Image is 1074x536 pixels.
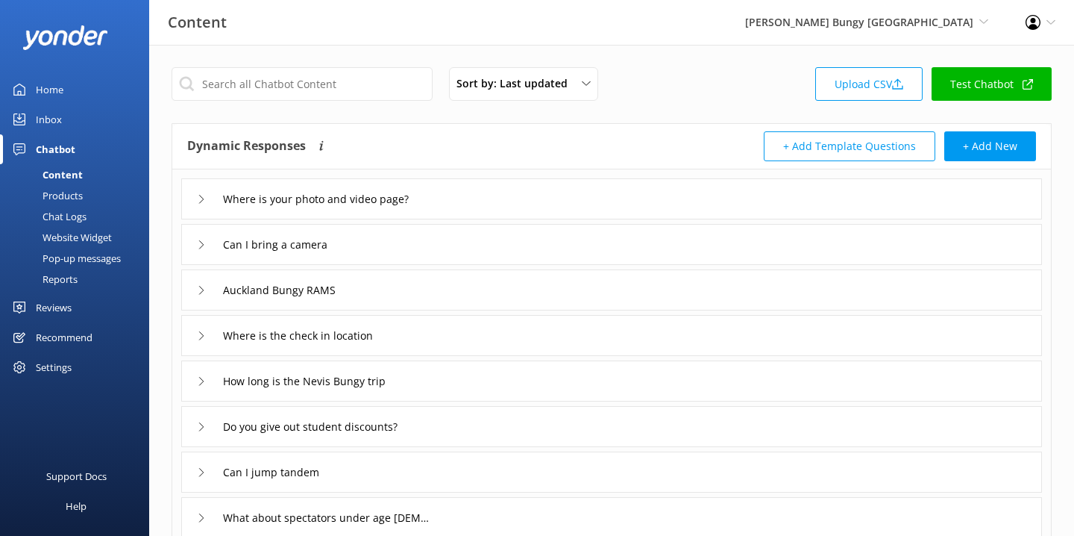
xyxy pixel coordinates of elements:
[9,248,121,269] div: Pop-up messages
[764,131,935,161] button: + Add Template Questions
[9,227,149,248] a: Website Widget
[36,134,75,164] div: Chatbot
[36,105,62,134] div: Inbox
[9,164,149,185] a: Content
[36,352,72,382] div: Settings
[745,15,973,29] span: [PERSON_NAME] Bungy [GEOGRAPHIC_DATA]
[9,248,149,269] a: Pop-up messages
[46,461,107,491] div: Support Docs
[36,322,92,352] div: Recommend
[9,185,83,206] div: Products
[187,131,306,161] h4: Dynamic Responses
[9,269,149,290] a: Reports
[9,185,149,206] a: Products
[944,131,1036,161] button: + Add New
[9,164,83,185] div: Content
[36,293,72,322] div: Reviews
[168,10,227,34] h3: Content
[815,67,923,101] a: Upload CSV
[9,269,78,290] div: Reports
[456,75,577,92] span: Sort by: Last updated
[36,75,63,105] div: Home
[9,206,87,227] div: Chat Logs
[22,25,108,50] img: yonder-white-logo.png
[66,491,87,521] div: Help
[932,67,1052,101] a: Test Chatbot
[172,67,433,101] input: Search all Chatbot Content
[9,206,149,227] a: Chat Logs
[9,227,112,248] div: Website Widget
